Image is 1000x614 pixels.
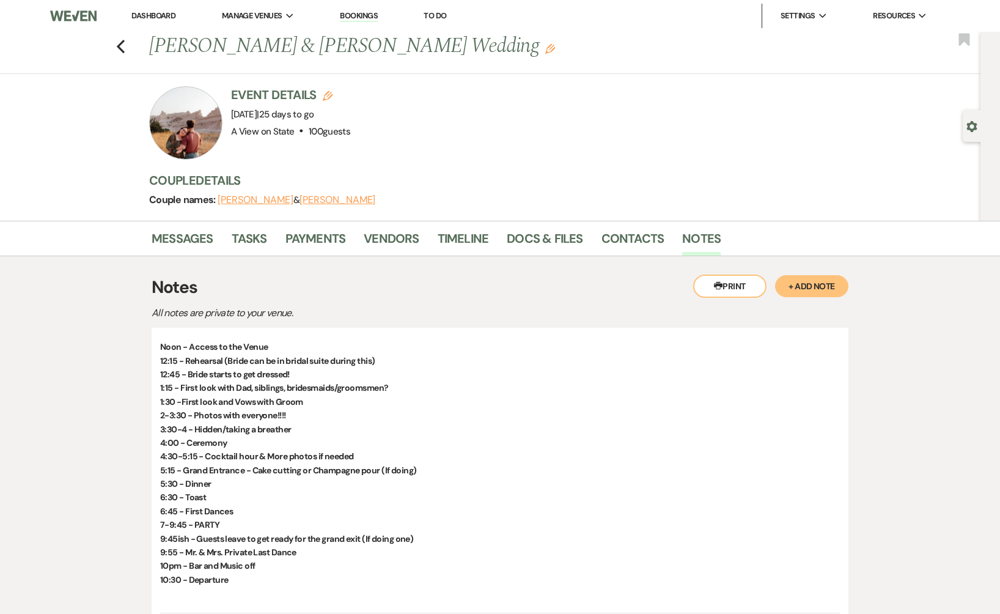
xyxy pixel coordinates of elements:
[149,172,834,189] h3: Couple Details
[160,574,228,585] strong: 10:30 - Departure
[231,125,294,138] span: A View on State
[160,506,233,517] strong: 6:45 - First Dances
[160,424,292,435] strong: 3:30-4 - Hidden/taking a breather
[160,369,290,380] strong: 12:45 - Bride starts to get dressed!
[131,10,175,21] a: Dashboard
[160,382,388,393] strong: 1:15 - First look with Dad, siblings, bridesmaids/groomsmen?
[231,86,350,103] h3: Event Details
[222,10,282,22] span: Manage Venues
[160,341,268,352] strong: Noon - Access to the Venue
[232,229,267,256] a: Tasks
[424,10,446,21] a: To Do
[364,229,419,256] a: Vendors
[507,229,583,256] a: Docs & Files
[309,125,350,138] span: 100 guests
[340,10,378,22] a: Bookings
[257,108,314,120] span: |
[160,410,286,421] strong: 2-3:30 - Photos with everyone!!!!
[160,465,417,476] strong: 5:15 - Grand Entrance - Cake cutting or Champagne pour (If doing)
[218,195,293,205] button: [PERSON_NAME]
[50,3,97,29] img: Weven Logo
[231,108,314,120] span: [DATE]
[438,229,489,256] a: Timeline
[285,229,346,256] a: Payments
[873,10,915,22] span: Resources
[160,560,256,571] strong: 10pm - Bar and Music off
[152,229,213,256] a: Messages
[160,437,227,448] strong: 4:00 - Ceremony
[152,275,848,300] h3: Notes
[160,451,354,462] strong: 4:30-5:15 - Cocktail hour & More photos if needed
[775,275,848,297] button: + Add Note
[149,193,218,206] span: Couple names:
[160,355,375,366] strong: 12:15 - Rehearsal (Bride can be in bridal suite during this)
[218,194,375,206] span: &
[149,32,697,61] h1: [PERSON_NAME] & [PERSON_NAME] Wedding
[152,305,579,321] p: All notes are private to your venue.
[300,195,375,205] button: [PERSON_NAME]
[693,275,767,298] button: Print
[160,492,206,503] strong: 6:30 - Toast
[160,547,296,558] strong: 9:55 - Mr. & Mrs. Private Last Dance
[545,43,555,54] button: Edit
[966,120,977,131] button: Open lead details
[160,478,211,489] strong: 5:30 - Dinner
[160,533,413,544] strong: 9:45ish - Guests leave to get ready for the grand exit (If doing one)
[781,10,815,22] span: Settings
[160,396,303,407] strong: 1:30 -First look and Vows with Groom
[160,519,219,530] strong: 7-9:45 - PARTY
[601,229,664,256] a: Contacts
[682,229,721,256] a: Notes
[259,108,314,120] span: 25 days to go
